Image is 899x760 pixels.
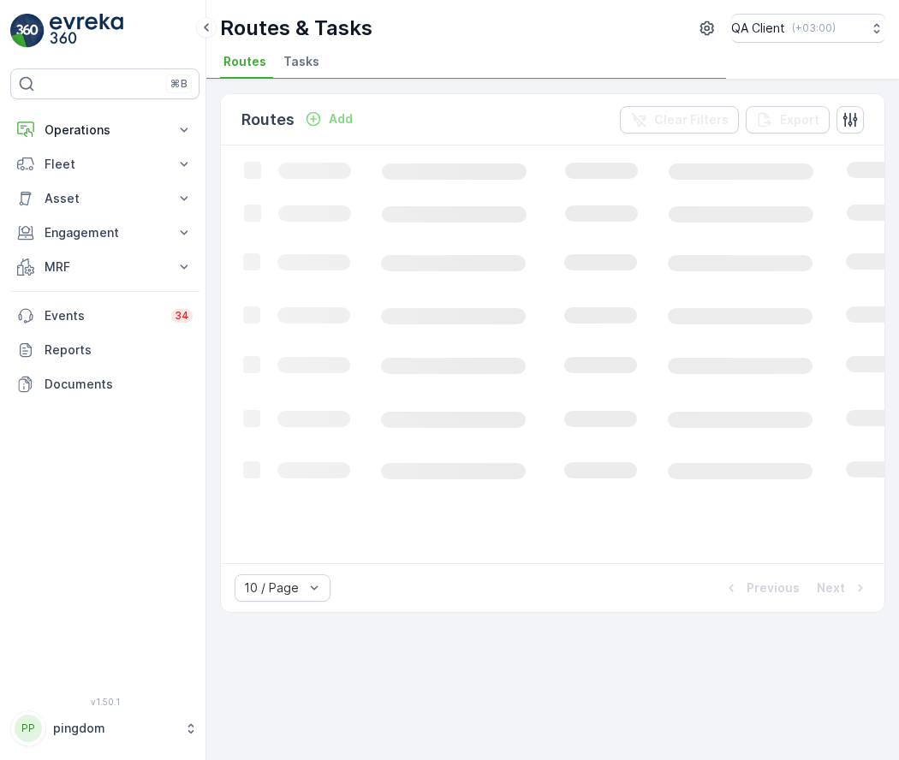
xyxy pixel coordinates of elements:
[747,579,800,597] p: Previous
[241,108,295,132] p: Routes
[50,14,123,48] img: logo_light-DOdMpM7g.png
[45,122,165,139] p: Operations
[10,14,45,48] img: logo
[283,53,319,70] span: Tasks
[620,106,739,134] button: Clear Filters
[298,109,360,129] button: Add
[654,111,729,128] p: Clear Filters
[731,20,785,37] p: QA Client
[10,710,199,746] button: PPpingdom
[10,113,199,147] button: Operations
[817,579,845,597] p: Next
[10,216,199,250] button: Engagement
[170,77,188,91] p: ⌘B
[10,367,199,401] a: Documents
[10,333,199,367] a: Reports
[45,341,193,359] p: Reports
[10,147,199,181] button: Fleet
[721,578,801,598] button: Previous
[731,14,885,43] button: QA Client(+03:00)
[10,697,199,707] span: v 1.50.1
[45,190,165,207] p: Asset
[15,715,42,742] div: PP
[45,258,165,276] p: MRF
[45,224,165,241] p: Engagement
[10,181,199,216] button: Asset
[53,720,176,737] p: pingdom
[175,309,189,323] p: 34
[329,110,353,128] p: Add
[223,53,266,70] span: Routes
[45,307,161,324] p: Events
[746,106,830,134] button: Export
[10,250,199,284] button: MRF
[220,15,372,42] p: Routes & Tasks
[780,111,819,128] p: Export
[10,299,199,333] a: Events34
[45,156,165,173] p: Fleet
[815,578,871,598] button: Next
[792,21,836,35] p: ( +03:00 )
[45,376,193,393] p: Documents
